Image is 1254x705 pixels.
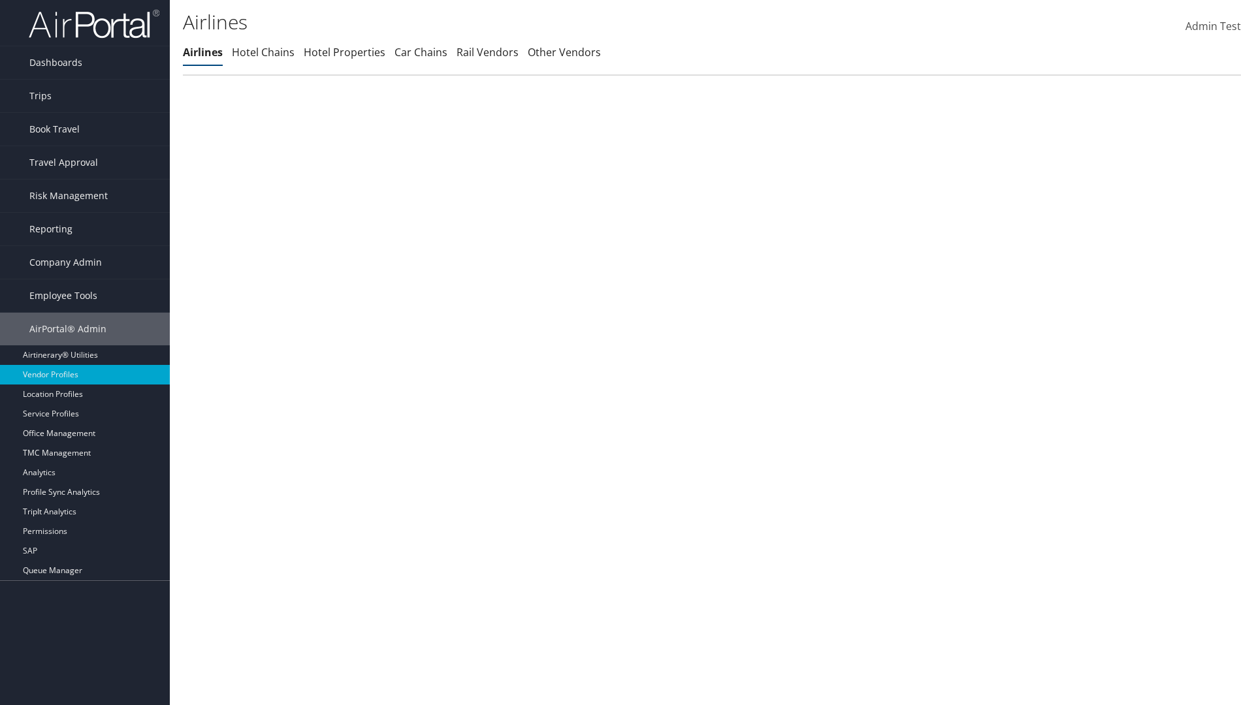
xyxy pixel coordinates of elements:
a: Airlines [183,45,223,59]
span: Reporting [29,213,72,245]
span: Employee Tools [29,279,97,312]
h1: Airlines [183,8,888,36]
span: Travel Approval [29,146,98,179]
span: Dashboards [29,46,82,79]
a: Hotel Chains [232,45,295,59]
span: Risk Management [29,180,108,212]
span: Company Admin [29,246,102,279]
a: Admin Test [1185,7,1241,47]
a: Rail Vendors [457,45,519,59]
a: Other Vendors [528,45,601,59]
span: Book Travel [29,113,80,146]
a: Car Chains [394,45,447,59]
a: Hotel Properties [304,45,385,59]
img: airportal-logo.png [29,8,159,39]
span: Admin Test [1185,19,1241,33]
span: Trips [29,80,52,112]
span: AirPortal® Admin [29,313,106,345]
